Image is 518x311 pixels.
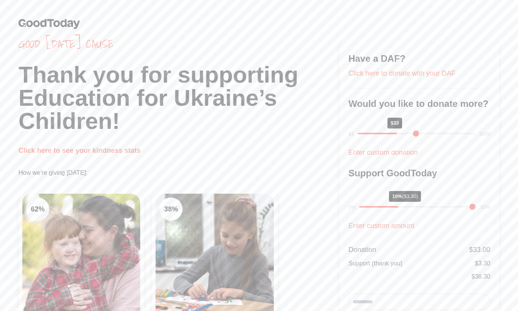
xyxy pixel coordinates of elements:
[475,273,490,280] span: 36.30
[349,98,490,110] h3: Would you like to donate more?
[18,37,339,51] span: Good [DATE] cause
[349,167,490,179] h3: Support GoodToday
[475,259,490,268] div: $
[349,222,414,230] a: Enter custom amount
[18,19,80,29] img: GoodToday
[159,198,183,221] div: 38 %
[349,69,456,77] a: Click here to donate with your DAF
[349,149,418,156] a: Enter custom donation
[18,63,339,133] h1: Thank you for supporting Education for Ukraine’s Children!
[26,198,49,221] div: 62 %
[402,193,418,199] span: ($3.30)
[480,203,490,211] div: 30%
[471,272,490,281] div: $
[479,130,490,138] div: $100
[349,52,490,65] h3: Have a DAF?
[389,191,421,202] div: 10%
[349,130,354,138] div: $1
[18,147,141,154] a: Click here to see your kindness stats
[478,260,490,267] span: 3.30
[349,244,376,255] div: Donation
[469,244,490,255] div: $
[473,246,490,254] span: 33.00
[349,259,403,268] div: Support (thank you)
[18,168,339,177] p: How we're giving [DATE]:
[349,203,356,211] div: 0%
[387,118,402,128] div: $33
